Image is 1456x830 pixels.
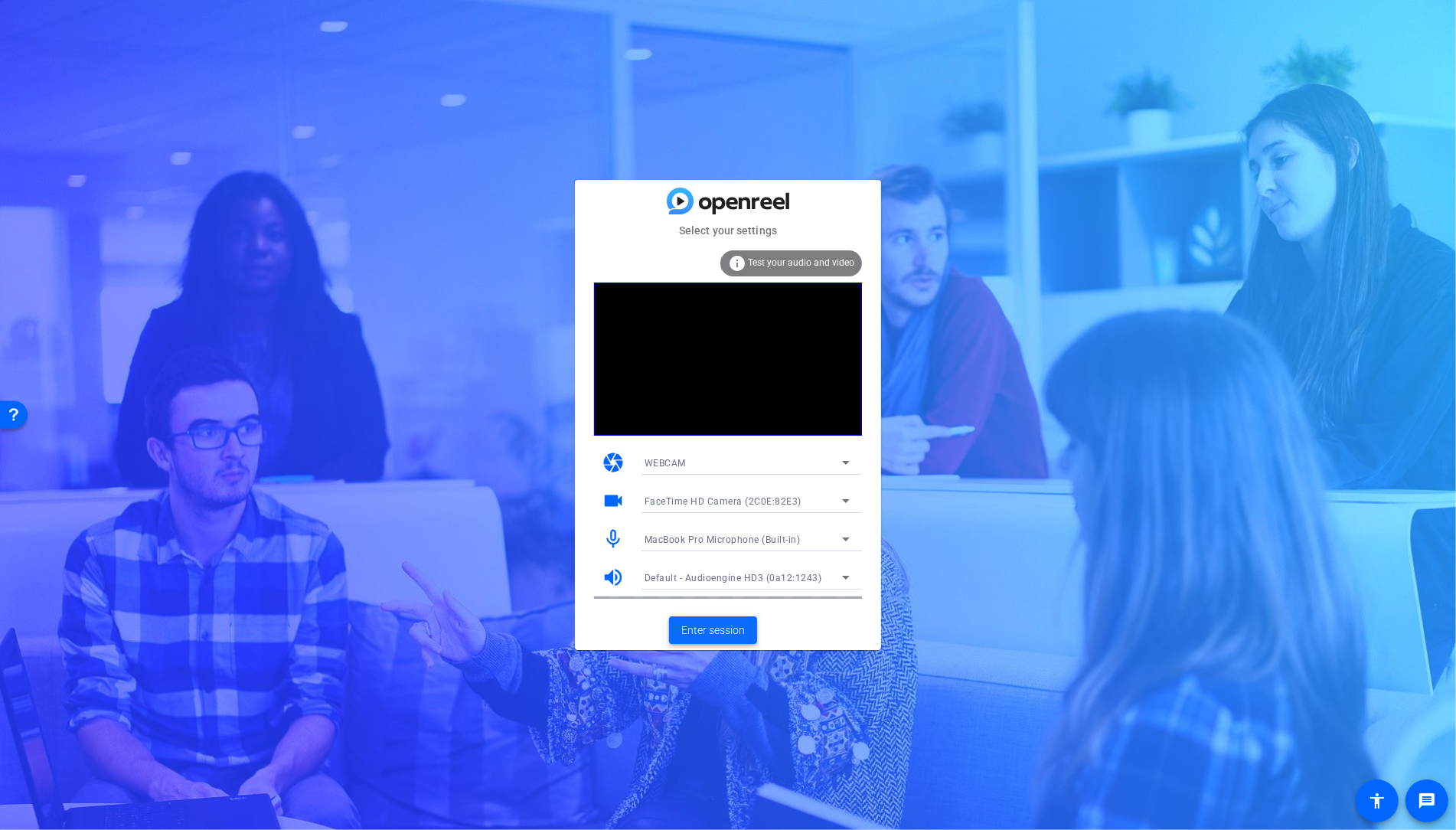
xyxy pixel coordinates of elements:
[669,616,757,644] button: Enter session
[645,458,686,469] span: WEBCAM
[645,573,822,583] span: Default - Audioengine HD3 (0a12:1243)
[1418,792,1436,810] mat-icon: message
[602,566,625,589] mat-icon: volume_up
[667,188,789,214] img: blue-gradient.svg
[645,496,801,507] span: FaceTime HD Camera (2C0E:82E3)
[575,222,881,239] mat-card-subtitle: Select your settings
[602,489,625,512] mat-icon: videocam
[602,528,625,551] mat-icon: mic_none
[602,451,625,474] mat-icon: camera
[748,257,854,268] span: Test your audio and video
[728,254,746,273] mat-icon: info
[1368,792,1386,810] mat-icon: accessibility
[645,534,801,545] span: MacBook Pro Microphone (Built-in)
[681,622,745,639] span: Enter session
